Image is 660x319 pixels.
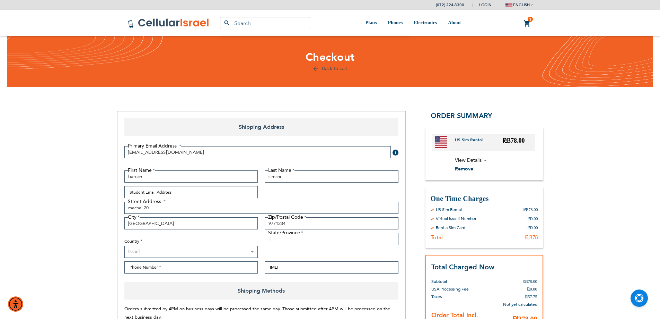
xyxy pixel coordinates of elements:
[455,166,473,172] span: Remove
[414,10,437,36] a: Electronics
[8,296,23,312] div: Accessibility Menu
[528,216,538,221] div: ₪0.00
[436,216,476,221] div: Virtual Israeli Number
[431,234,443,241] div: Total
[479,2,492,8] span: Login
[436,225,465,230] div: Rent a Sim Card
[124,282,398,300] span: Shipping Methods
[312,65,348,72] a: Back to cart
[528,225,538,230] div: ₪0.00
[431,194,538,203] h3: One Time Charges
[414,20,437,25] span: Electronics
[366,20,377,25] span: Plans
[527,287,537,292] span: ₪0.00
[525,234,538,241] div: ₪378
[431,262,494,272] strong: Total Charged Now
[448,20,461,25] span: About
[127,18,210,28] img: Cellular Israel Logo
[435,136,447,148] img: US Sim Rental
[306,50,355,65] span: Checkout
[455,137,488,148] a: US Sim Rental
[431,272,485,285] th: Subtotal
[431,111,492,120] span: Order Summary
[436,2,464,8] a: (072) 224-3300
[366,10,377,36] a: Plans
[431,286,469,292] span: USA Processing Fee
[525,294,537,299] span: ₪57.75
[455,157,482,163] span: View Details
[503,302,537,307] span: Not yet calculated
[220,17,310,29] input: Search
[523,279,537,284] span: ₪378.00
[523,207,538,212] div: ₪378.00
[529,17,531,22] span: 1
[505,3,512,7] img: english
[431,293,485,301] th: Taxes
[436,207,462,212] div: US Sim Rental
[503,137,525,144] span: ₪378.00
[448,10,461,36] a: About
[388,20,403,25] span: Phones
[388,10,403,36] a: Phones
[523,19,531,28] a: 1
[124,118,398,136] span: Shipping Address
